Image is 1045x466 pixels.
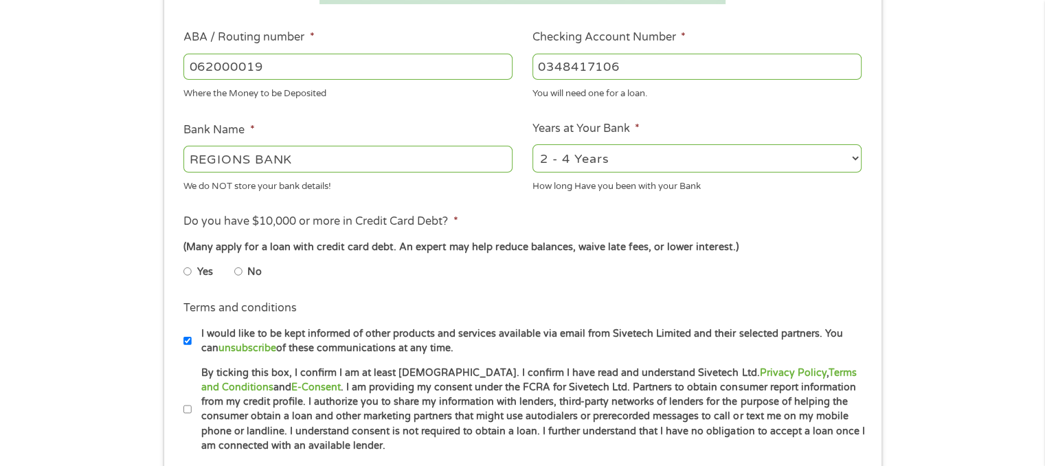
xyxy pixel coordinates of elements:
[532,175,862,193] div: How long Have you been with your Bank
[192,326,866,356] label: I would like to be kept informed of other products and services available via email from Sivetech...
[532,30,686,45] label: Checking Account Number
[183,82,513,101] div: Where the Money to be Deposited
[183,54,513,80] input: 263177916
[201,367,856,393] a: Terms and Conditions
[532,82,862,101] div: You will need one for a loan.
[183,30,314,45] label: ABA / Routing number
[759,367,826,379] a: Privacy Policy
[197,265,213,280] label: Yes
[183,123,254,137] label: Bank Name
[247,265,262,280] label: No
[218,342,276,354] a: unsubscribe
[532,122,640,136] label: Years at Your Bank
[183,175,513,193] div: We do NOT store your bank details!
[192,366,866,454] label: By ticking this box, I confirm I am at least [DEMOGRAPHIC_DATA]. I confirm I have read and unders...
[183,214,458,229] label: Do you have $10,000 or more in Credit Card Debt?
[183,301,297,315] label: Terms and conditions
[291,381,341,393] a: E-Consent
[183,240,861,255] div: (Many apply for a loan with credit card debt. An expert may help reduce balances, waive late fees...
[532,54,862,80] input: 345634636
